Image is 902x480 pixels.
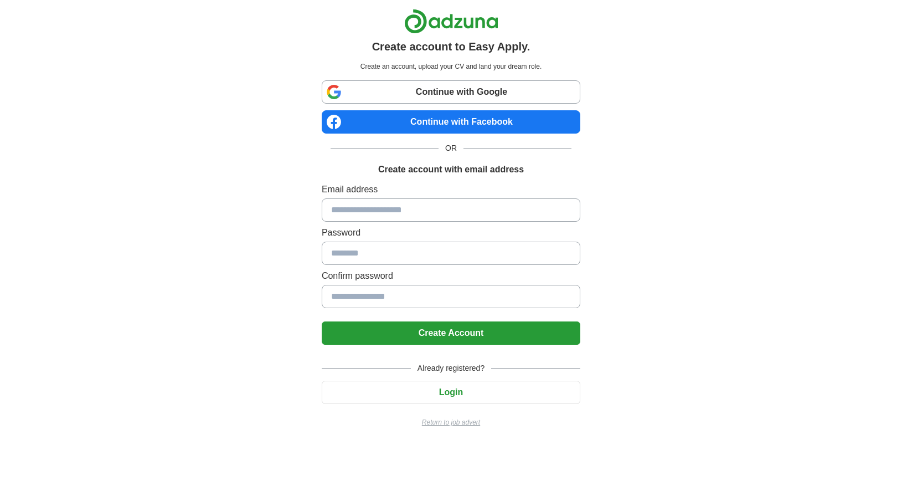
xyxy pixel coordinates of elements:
[322,226,580,239] label: Password
[404,9,498,34] img: Adzuna logo
[322,269,580,283] label: Confirm password
[322,110,580,134] a: Continue with Facebook
[411,362,491,374] span: Already registered?
[322,183,580,196] label: Email address
[378,163,524,176] h1: Create account with email address
[439,142,463,154] span: OR
[372,38,530,55] h1: Create account to Easy Apply.
[322,417,580,427] a: Return to job advert
[322,387,580,397] a: Login
[324,62,578,72] p: Create an account, upload your CV and land your dream role.
[322,381,580,404] button: Login
[322,321,580,345] button: Create Account
[322,80,580,104] a: Continue with Google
